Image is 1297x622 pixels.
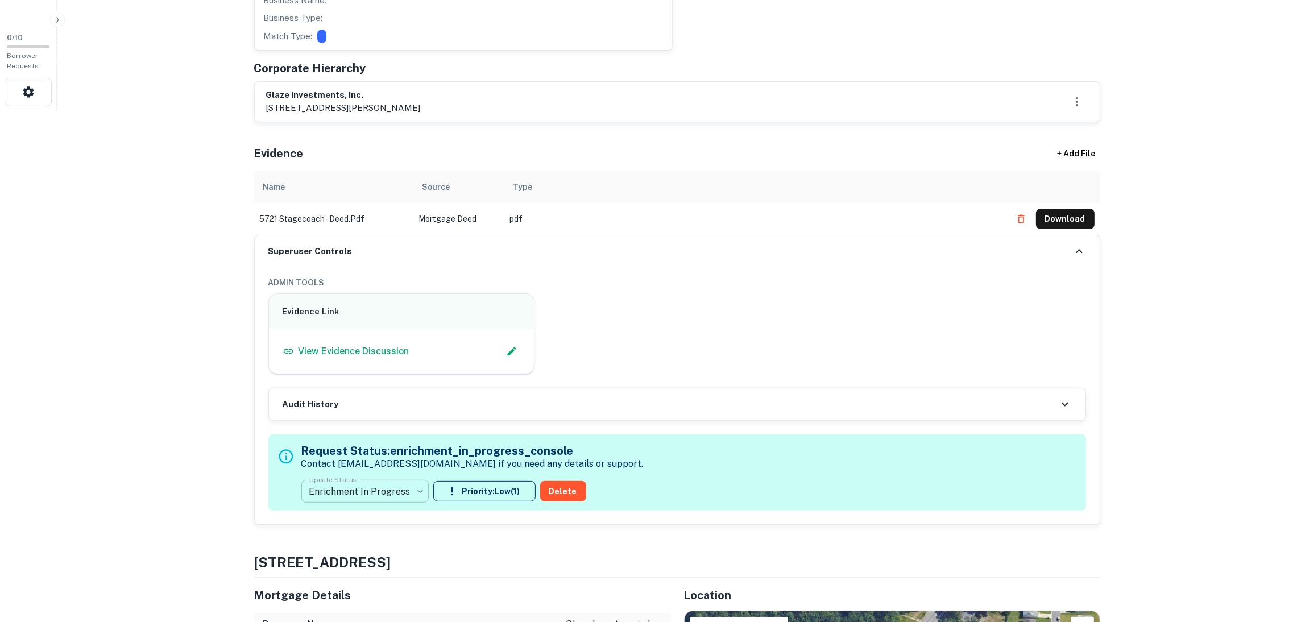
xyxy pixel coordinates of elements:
[266,89,421,102] h6: glaze investments, inc.
[283,345,409,358] a: View Evidence Discussion
[254,552,1100,573] h4: [STREET_ADDRESS]
[301,457,644,471] p: Contact [EMAIL_ADDRESS][DOMAIN_NAME] if you need any details or support.
[299,345,409,358] p: View Evidence Discussion
[684,587,1100,604] h5: Location
[264,11,323,25] p: Business Type:
[254,60,366,77] h5: Corporate Hierarchy
[503,343,520,360] button: Edit Slack Link
[413,171,504,203] th: Source
[254,171,413,203] th: Name
[7,52,39,70] span: Borrower Requests
[1036,209,1095,229] button: Download
[422,180,450,194] div: Source
[504,203,1005,235] td: pdf
[1037,144,1116,164] div: + Add File
[7,34,23,42] span: 0 / 10
[268,276,1086,289] h6: ADMIN TOOLS
[266,101,421,115] p: [STREET_ADDRESS][PERSON_NAME]
[283,305,521,318] h6: Evidence Link
[301,442,644,459] h5: Request Status: enrichment_in_progress_console
[254,203,413,235] td: 5721 stagecoach - deed.pdf
[254,145,304,162] h5: Evidence
[264,30,313,43] p: Match Type:
[433,481,536,501] button: Priority:Low(1)
[283,398,339,411] h6: Audit History
[263,180,285,194] div: Name
[309,475,357,484] label: Update Status
[268,245,353,258] h6: Superuser Controls
[513,180,533,194] div: Type
[413,203,504,235] td: Mortgage Deed
[1240,531,1297,586] iframe: Chat Widget
[254,171,1100,235] div: scrollable content
[301,475,429,507] div: Enrichment In Progress
[254,587,670,604] h5: Mortgage Details
[540,481,586,501] button: Delete
[504,171,1005,203] th: Type
[1011,210,1031,228] button: Delete file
